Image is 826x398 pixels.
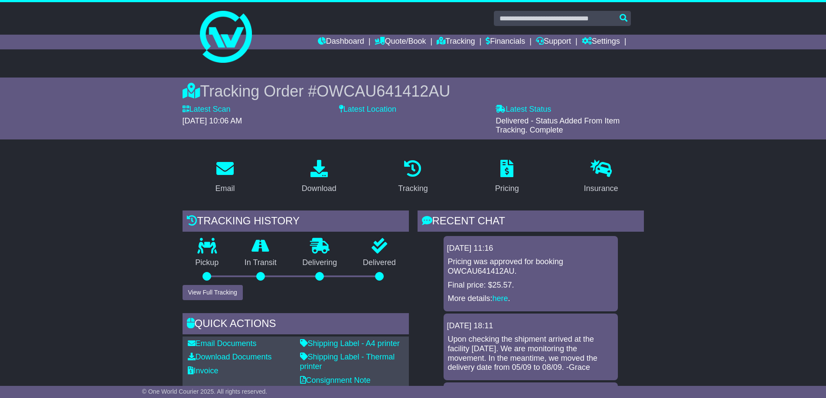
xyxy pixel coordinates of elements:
div: Quick Actions [183,313,409,337]
p: More details: . [448,294,614,304]
a: Tracking [392,157,433,197]
a: Quote/Book [375,35,426,49]
a: Tracking [437,35,475,49]
p: Delivered [350,258,409,268]
a: Consignment Note [300,376,371,385]
a: here [493,294,508,303]
p: Pricing was approved for booking OWCAU641412AU. [448,257,614,276]
p: Upon checking the shipment arrived at the facility [DATE]. We are monitoring the movement. In the... [448,335,614,372]
span: © One World Courier 2025. All rights reserved. [142,388,268,395]
a: Dashboard [318,35,364,49]
div: [DATE] 18:11 [447,321,614,331]
a: Insurance [578,157,624,197]
a: Settings [582,35,620,49]
p: In Transit [232,258,290,268]
div: Insurance [584,183,618,194]
a: Pricing [490,157,525,197]
div: Tracking history [183,210,409,234]
span: Delivered - Status Added From Item Tracking. Complete [496,116,620,135]
a: Shipping Label - Thermal printer [300,353,395,371]
div: RECENT CHAT [418,210,644,234]
label: Latest Scan [183,105,231,114]
div: Tracking [398,183,428,194]
a: Email [209,157,240,197]
span: [DATE] 10:06 AM [183,116,242,125]
a: Support [536,35,571,49]
p: Final price: $25.57. [448,281,614,290]
p: Pickup [183,258,232,268]
a: Shipping Label - A4 printer [300,339,400,348]
a: Invoice [188,366,219,375]
div: Email [215,183,235,194]
a: Download [296,157,342,197]
button: View Full Tracking [183,285,243,300]
a: Email Documents [188,339,257,348]
label: Latest Location [339,105,396,114]
p: Delivering [290,258,350,268]
div: Tracking Order # [183,82,644,100]
a: Financials [486,35,525,49]
div: Download [302,183,336,194]
div: Pricing [495,183,519,194]
span: OWCAU641412AU [317,82,450,100]
div: [DATE] 11:16 [447,244,614,253]
label: Latest Status [496,105,551,114]
a: Download Documents [188,353,272,361]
